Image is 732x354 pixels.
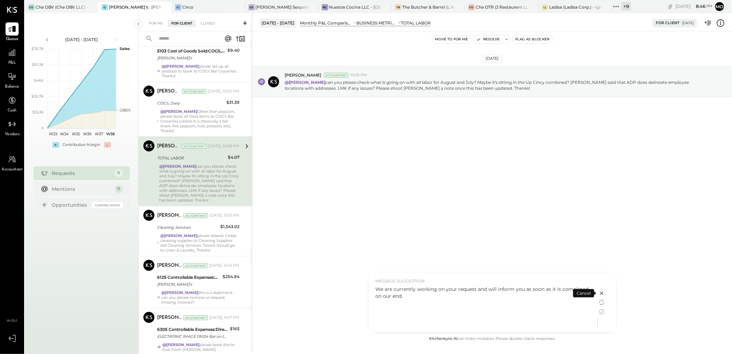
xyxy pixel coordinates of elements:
span: Accountant [2,167,23,173]
text: $61.3K [32,62,44,67]
div: [PERSON_NAME] [157,88,181,95]
div: Mentions [52,186,111,193]
div: For Client [656,20,680,26]
div: Circo [182,4,193,10]
text: Labor [120,108,130,112]
div: ELECTRONIC IMAGE 05024 Bar on the levee [157,333,228,340]
button: Move to for me [432,35,471,43]
div: [DATE], 10:08 PM [208,144,240,149]
div: 11 [115,185,123,193]
div: $1,543.02 [220,223,240,230]
div: please book this to Due From [PERSON_NAME] [162,342,240,352]
div: Monthly P&L Comparison [300,20,353,26]
text: W36 [83,131,92,136]
text: $46K [34,78,44,83]
div: Accountant [182,144,206,149]
div: [DATE] [682,21,694,26]
div: Accountant [182,89,206,94]
div: [PERSON_NAME]'s [157,281,221,288]
a: Accountant [0,153,24,173]
text: $76.7K [31,46,44,51]
strong: @[PERSON_NAME] [285,80,325,85]
div: [PERSON_NAME]'s : [PERSON_NAME]'s [109,4,161,10]
div: [PERSON_NAME] [157,143,181,150]
div: Accountant [183,315,208,320]
div: TB [395,4,401,10]
div: [DATE] [483,54,502,63]
text: 0 [41,126,44,130]
div: [DATE] [675,3,712,10]
text: $15.3K [32,110,44,115]
div: 6305 Controllable Expenses:Direct Operating Expenses:Music & DJ [157,326,228,333]
strong: @[PERSON_NAME] [160,109,197,114]
div: - [104,142,111,148]
div: $31.39 [226,99,240,106]
span: P&L [8,60,16,66]
div: CO [28,4,34,10]
div: Other than popcorn, please book all food items to COGS Bar Groceries (unless it is obviously a ba... [160,109,240,133]
text: Sales [120,46,130,51]
span: Queue [6,36,19,42]
p: can you please check what is going on with all labor for August and July? Maybe it's sitting in t... [285,79,704,91]
div: COGS, Dairy [157,100,224,107]
div: Che OBV (Che OBV LLC) - Ignite [35,4,88,10]
button: Resolve [474,35,502,43]
div: Che OTR (J Restaurant LLC) - Ignite [476,4,528,10]
div: Contribution Margin [63,142,101,148]
button: Mo [714,1,725,12]
div: For Me [145,20,166,27]
div: $165 [230,325,240,332]
div: Closed [197,20,218,27]
div: Ladisa (Ladisa Corp.) - Ignite [549,4,601,10]
strong: @[PERSON_NAME] [161,290,199,295]
a: Cash [0,94,24,114]
div: please set up all produce to book to COGS Bar Groceries. Thanks! [162,64,240,78]
div: [PERSON_NAME] [157,212,182,219]
div: BUSINESS METRICS [357,20,397,26]
text: W34 [60,131,69,136]
div: 5103 Cost of Goods Sold:COGS, Produce [157,48,225,55]
div: NC [322,4,328,10]
span: [PERSON_NAME] [285,72,321,78]
div: Requests [52,170,111,177]
a: Vendors [0,118,24,138]
text: W33 [49,131,57,136]
div: Coming Soon [92,202,123,208]
text: W38 [106,131,114,136]
div: Accountant [183,213,208,218]
div: GS [248,4,255,10]
span: Balance [5,84,19,90]
div: Cleaning Services [157,224,218,231]
text: $30.7K [31,94,44,99]
span: 10:08 PM [350,72,367,78]
div: We are currently working on your request and will inform you as soon as it is completed on our end. [376,286,591,299]
div: Accountant [183,263,207,268]
span: Vendors [5,131,20,138]
a: Balance [0,70,24,90]
div: L( [542,4,548,10]
div: Accountant [324,73,348,78]
a: P&L [0,46,24,66]
div: $4.07 [228,154,240,161]
div: [DATE], 10:00 PM [208,89,240,94]
div: Opportunities [52,201,89,208]
a: Queue [0,22,24,42]
div: G: [102,4,108,10]
text: COGS [120,108,131,112]
div: this is a statement - can you please remove or request missing invoices? [161,290,240,305]
div: + [52,142,59,148]
div: [DATE], 10:14 PM [209,263,240,268]
div: [PERSON_NAME] Seaport [256,4,308,10]
div: Nuestra Cocina LLC - [GEOGRAPHIC_DATA] [329,4,382,10]
div: [PERSON_NAME] [157,314,182,321]
div: + 9 [621,2,631,11]
div: [DATE], 10:17 PM [209,315,240,321]
div: CO [468,4,475,10]
div: [PERSON_NAME] [157,262,182,269]
strong: @[PERSON_NAME] [159,164,196,169]
strong: @[PERSON_NAME] [162,64,199,69]
div: TOTAL LABOR [401,20,431,26]
div: Ci [175,4,181,10]
div: [DATE], 10:13 PM [209,213,240,218]
div: 11 [115,169,123,177]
